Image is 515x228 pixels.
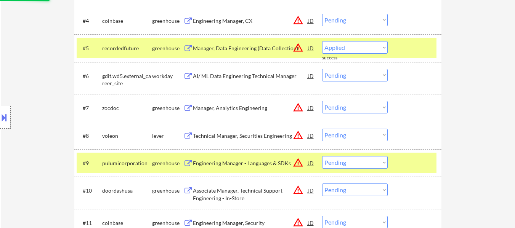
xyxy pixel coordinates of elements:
div: Engineering Manager - Languages & SDKs [193,159,308,167]
div: #10 [83,187,96,195]
div: greenhouse [152,187,183,195]
div: lever [152,132,183,140]
div: JD [307,156,315,170]
div: Engineering Manager, Security [193,219,308,227]
div: JD [307,183,315,197]
button: warning_amber [293,42,303,53]
button: warning_amber [293,130,303,140]
div: Associate Manager, Technical Support Engineering - In-Store [193,187,308,202]
div: greenhouse [152,219,183,227]
div: doordashusa [102,187,152,195]
div: AI/ ML Data Engineering Technical Manager [193,72,308,80]
div: recordedfuture [102,45,152,52]
div: JD [307,101,315,115]
div: Technical Manager, Securities Engineering [193,132,308,140]
div: JD [307,14,315,27]
div: greenhouse [152,17,183,25]
div: #4 [83,17,96,25]
div: Manager, Analytics Engineering [193,104,308,112]
div: JD [307,129,315,142]
div: greenhouse [152,104,183,112]
div: JD [307,41,315,55]
button: warning_amber [293,217,303,228]
div: workday [152,72,183,80]
div: #5 [83,45,96,52]
div: coinbase [102,219,152,227]
div: JD [307,69,315,83]
div: success [322,55,353,61]
div: greenhouse [152,159,183,167]
div: coinbase [102,17,152,25]
button: warning_amber [293,102,303,113]
button: warning_amber [293,157,303,168]
div: #11 [83,219,96,227]
div: Engineering Manager, CX [193,17,308,25]
button: warning_amber [293,15,303,26]
div: greenhouse [152,45,183,52]
button: warning_amber [293,185,303,195]
div: Manager, Data Engineering (Data Collection) [193,45,308,52]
